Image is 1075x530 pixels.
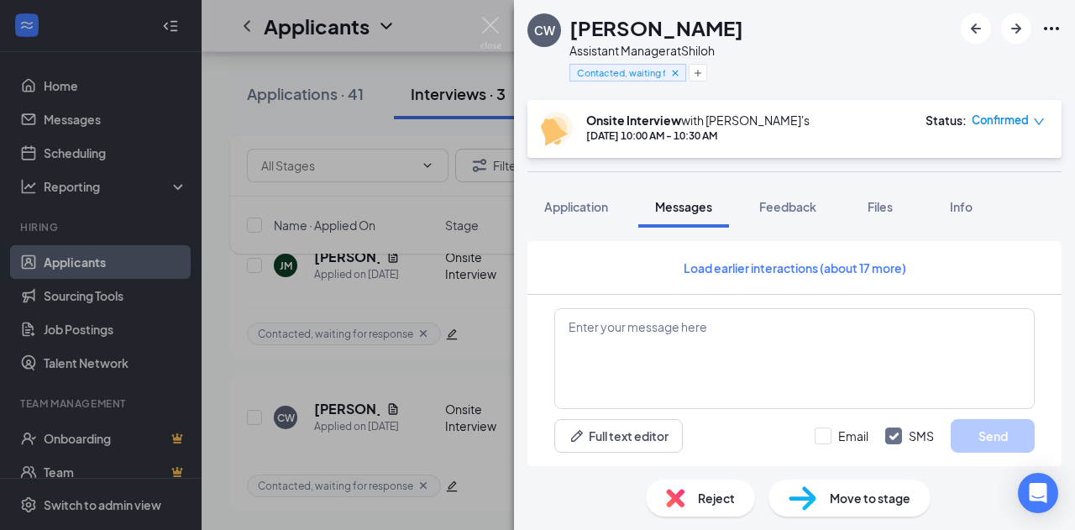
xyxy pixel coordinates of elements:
[569,42,743,59] div: Assistant Manager at Shiloh
[1033,116,1045,128] span: down
[554,419,683,453] button: Full text editorPen
[689,64,707,81] button: Plus
[1018,473,1058,513] div: Open Intercom Messenger
[586,113,681,128] b: Onsite Interview
[951,419,1035,453] button: Send
[972,112,1029,129] span: Confirmed
[950,199,973,214] span: Info
[1006,18,1026,39] svg: ArrowRight
[1041,18,1062,39] svg: Ellipses
[669,67,681,79] svg: Cross
[544,199,608,214] span: Application
[669,255,920,281] button: Load earlier interactions (about 17 more)
[1001,13,1031,44] button: ArrowRight
[868,199,893,214] span: Files
[655,199,712,214] span: Messages
[966,18,986,39] svg: ArrowLeftNew
[759,199,816,214] span: Feedback
[693,68,703,78] svg: Plus
[961,13,991,44] button: ArrowLeftNew
[926,112,967,129] div: Status :
[534,22,555,39] div: CW
[586,129,810,143] div: [DATE] 10:00 AM - 10:30 AM
[830,489,910,507] span: Move to stage
[569,13,743,42] h1: [PERSON_NAME]
[586,112,810,129] div: with [PERSON_NAME]'s
[569,428,585,444] svg: Pen
[577,66,665,80] span: Contacted, waiting for response
[698,489,735,507] span: Reject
